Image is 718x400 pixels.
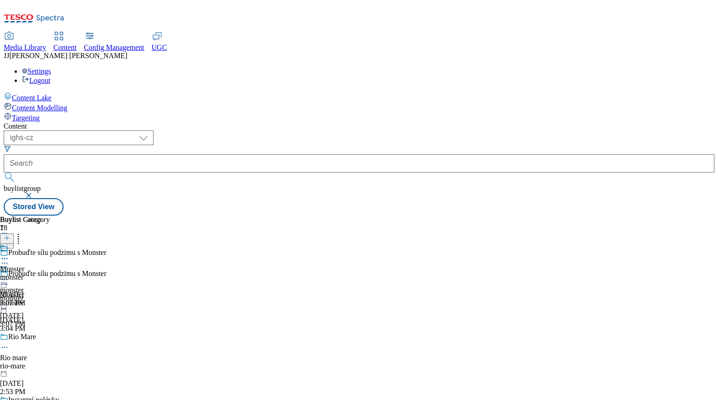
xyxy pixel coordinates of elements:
a: UGC [152,32,167,52]
button: Stored View [4,198,64,216]
span: Media Library [4,43,46,51]
div: Rio Mare [8,333,36,341]
a: Targeting [4,112,714,122]
div: Probuďte sílu podzimu s Monster [8,270,106,278]
div: Content [4,122,714,130]
span: JJ [4,52,9,59]
span: [PERSON_NAME] [PERSON_NAME] [9,52,127,59]
a: Media Library [4,32,46,52]
span: Config Management [84,43,144,51]
span: Content Lake [12,94,52,102]
span: Content [53,43,77,51]
span: Content Modelling [12,104,67,112]
input: Search [4,154,714,173]
span: Targeting [12,114,40,122]
a: Config Management [84,32,144,52]
svg: Search Filters [4,145,11,152]
a: Content [53,32,77,52]
a: Content Lake [4,92,714,102]
a: Settings [22,67,51,75]
div: Probuďte sílu podzimu s Monster [8,249,106,257]
span: UGC [152,43,167,51]
a: Content Modelling [4,102,714,112]
a: Logout [22,76,50,84]
span: buylistgroup [4,184,41,192]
